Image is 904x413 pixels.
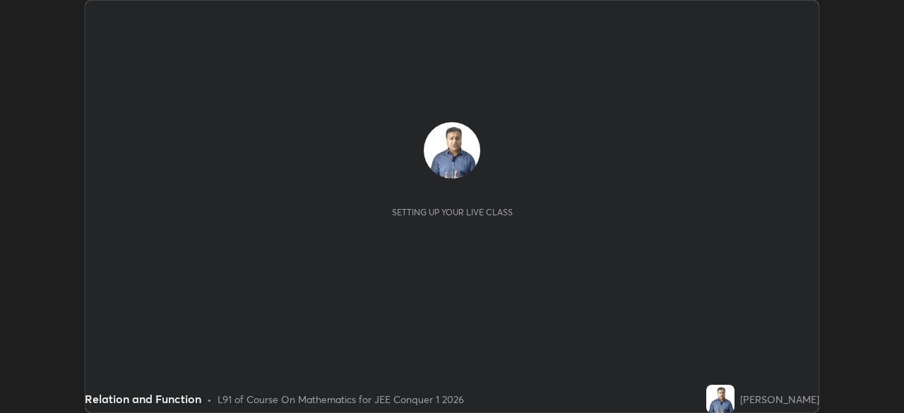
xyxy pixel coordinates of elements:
[218,392,464,407] div: L91 of Course On Mathematics for JEE Conquer 1 2026
[424,122,480,179] img: b46e901505a44cd682be6eef0f3141f9.jpg
[207,392,212,407] div: •
[706,385,734,413] img: b46e901505a44cd682be6eef0f3141f9.jpg
[85,390,201,407] div: Relation and Function
[740,392,819,407] div: [PERSON_NAME]
[392,207,513,217] div: Setting up your live class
